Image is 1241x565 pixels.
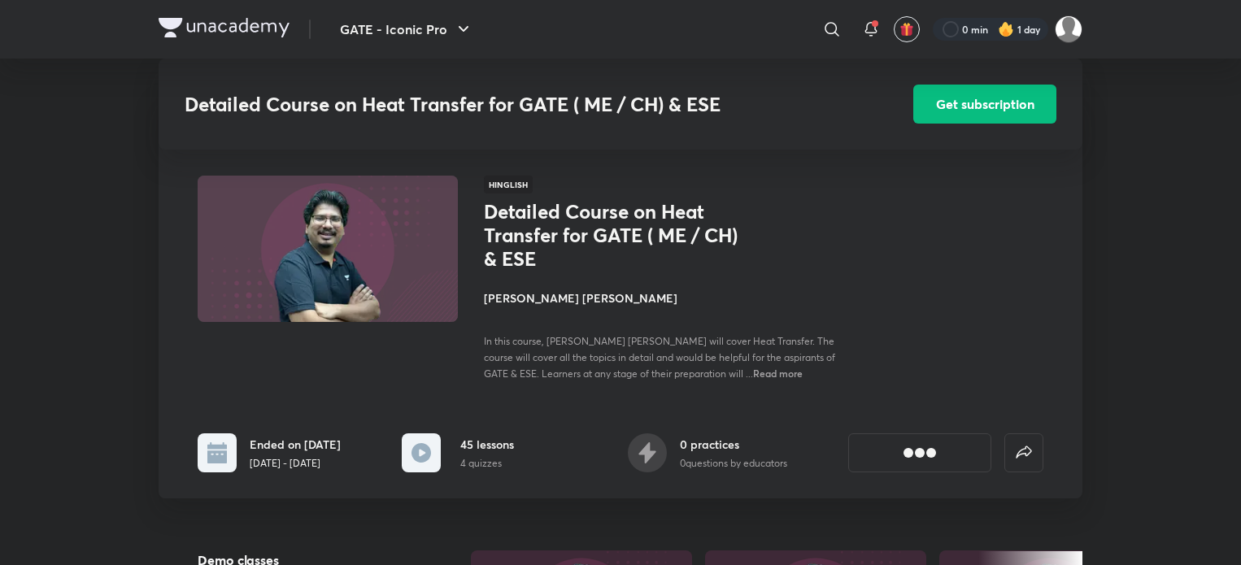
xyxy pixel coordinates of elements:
img: Company Logo [159,18,290,37]
img: Thumbnail [195,174,460,324]
h6: 45 lessons [460,436,514,453]
p: 4 quizzes [460,456,514,471]
h6: Ended on [DATE] [250,436,341,453]
span: Hinglish [484,176,533,193]
h6: 0 practices [680,436,787,453]
a: Company Logo [159,18,290,41]
button: [object Object] [848,433,991,472]
img: avatar [899,22,914,37]
button: GATE - Iconic Pro [330,13,483,46]
span: Read more [753,367,803,380]
span: In this course, [PERSON_NAME] [PERSON_NAME] will cover Heat Transfer. The course will cover all t... [484,335,835,380]
h3: Detailed Course on Heat Transfer for GATE ( ME / CH) & ESE [185,93,821,116]
p: 0 questions by educators [680,456,787,471]
img: streak [998,21,1014,37]
button: false [1004,433,1043,472]
h4: [PERSON_NAME] [PERSON_NAME] [484,289,848,306]
p: [DATE] - [DATE] [250,456,341,471]
button: avatar [894,16,920,42]
button: Get subscription [913,85,1056,124]
h1: Detailed Course on Heat Transfer for GATE ( ME / CH) & ESE [484,200,750,270]
img: Abhay Raj [1055,15,1082,43]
